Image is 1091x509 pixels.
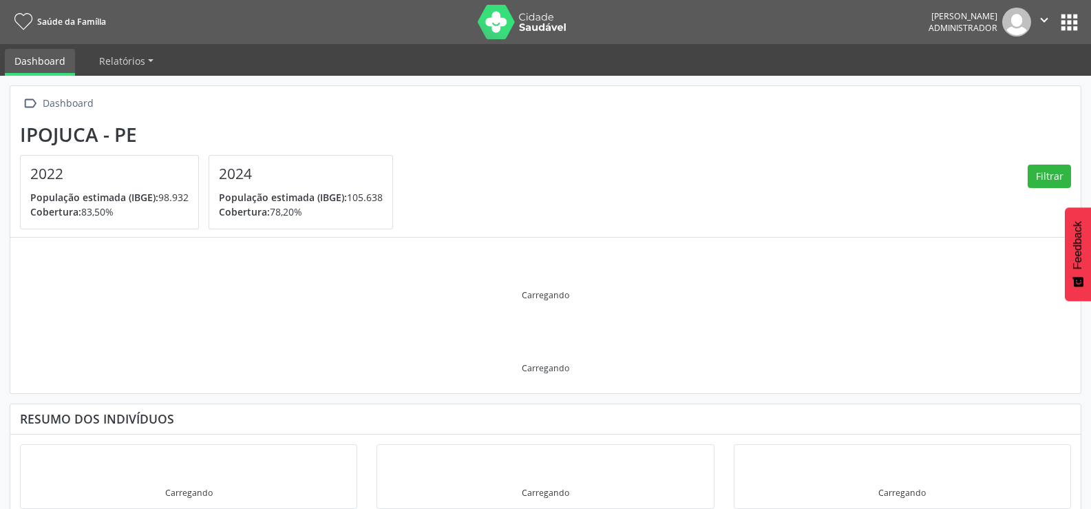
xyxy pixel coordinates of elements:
[929,22,997,34] span: Administrador
[219,205,383,219] p: 78,20%
[30,190,189,205] p: 98.932
[99,54,145,67] span: Relatórios
[219,191,347,204] span: População estimada (IBGE):
[929,10,997,22] div: [PERSON_NAME]
[522,362,569,374] div: Carregando
[37,16,106,28] span: Saúde da Família
[1072,221,1084,269] span: Feedback
[165,487,213,499] div: Carregando
[40,94,96,114] div: Dashboard
[1002,8,1031,37] img: img
[1031,8,1057,37] button: 
[30,205,81,218] span: Cobertura:
[522,289,569,301] div: Carregando
[30,191,158,204] span: População estimada (IBGE):
[10,10,106,33] a: Saúde da Família
[522,487,569,499] div: Carregando
[20,123,403,146] div: Ipojuca - PE
[219,190,383,205] p: 105.638
[20,94,40,114] i: 
[5,49,75,76] a: Dashboard
[30,205,189,219] p: 83,50%
[219,205,270,218] span: Cobertura:
[1057,10,1081,34] button: apps
[878,487,926,499] div: Carregando
[219,165,383,183] h4: 2024
[1037,12,1052,28] i: 
[20,411,1071,426] div: Resumo dos indivíduos
[20,94,96,114] a:  Dashboard
[1028,165,1071,188] button: Filtrar
[30,165,189,183] h4: 2022
[89,49,163,73] a: Relatórios
[1065,207,1091,301] button: Feedback - Mostrar pesquisa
